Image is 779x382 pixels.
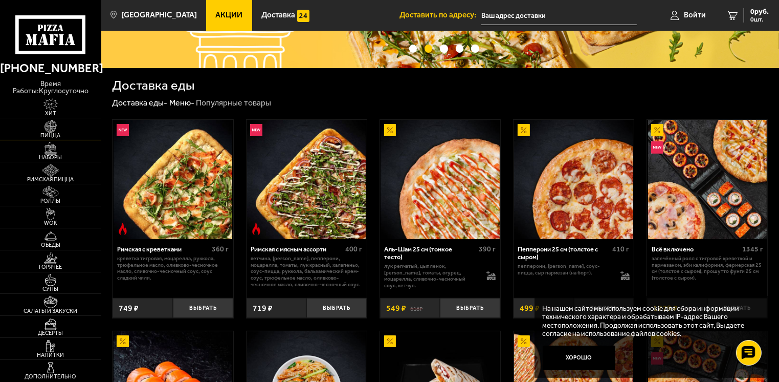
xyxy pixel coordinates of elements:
[381,120,499,239] img: Аль-Шам 25 см (тонкое тесто)
[117,335,129,348] img: Акционный
[251,256,362,288] p: ветчина, [PERSON_NAME], пепперони, моцарелла, томаты, лук красный, халапеньо, соус-пицца, руккола...
[684,11,706,19] span: Войти
[384,263,478,289] p: лук репчатый, цыпленок, [PERSON_NAME], томаты, огурец, моцарелла, сливочно-чесночный соус, кетчуп.
[384,124,396,136] img: Акционный
[212,245,229,253] span: 360 г
[386,304,406,312] span: 549 ₽
[119,304,139,312] span: 749 ₽
[440,45,448,52] button: точки переключения
[251,245,343,253] div: Римская с мясным ассорти
[261,11,295,19] span: Доставка
[518,245,610,261] div: Пепперони 25 см (толстое с сыром)
[520,304,540,312] span: 499 ₽
[518,263,612,276] p: пепперони, [PERSON_NAME], соус-пицца, сыр пармезан (на борт).
[117,223,129,235] img: Острое блюдо
[471,45,479,52] button: точки переключения
[651,141,663,154] img: Новинка
[114,120,232,239] img: Римская с креветками
[518,124,530,136] img: Акционный
[196,98,271,109] div: Популярные товары
[456,45,463,52] button: точки переключения
[117,256,229,282] p: креветка тигровая, моцарелла, руккола, трюфельное масло, оливково-чесночное масло, сливочно-чесно...
[543,304,754,338] p: На нашем сайте мы используем cookie для сбора информации технического характера и обрабатываем IP...
[750,8,769,15] span: 0 руб.
[410,304,422,312] s: 618 ₽
[247,120,367,239] a: НовинкаОстрое блюдоРимская с мясным ассорти
[380,120,500,239] a: АкционныйАль-Шам 25 см (тонкое тесто)
[250,223,262,235] img: Острое блюдо
[648,120,767,239] img: Всё включено
[173,298,233,318] button: Выбрать
[117,245,209,253] div: Римская с креветками
[247,120,366,239] img: Римская с мясным ассорти
[514,120,634,239] a: АкционныйПепперони 25 см (толстое с сыром)
[440,298,500,318] button: Выбрать
[297,10,309,22] img: 15daf4d41897b9f0e9f617042186c801.svg
[651,124,663,136] img: Акционный
[112,98,167,108] a: Доставка еды-
[750,16,769,23] span: 0 шт.
[169,98,194,108] a: Меню-
[481,6,637,25] input: Ваш адрес доставки
[112,79,194,92] h1: Доставка еды
[113,120,233,239] a: НовинкаОстрое блюдоРимская с креветками
[384,335,396,348] img: Акционный
[216,11,243,19] span: Акции
[121,11,197,19] span: [GEOGRAPHIC_DATA]
[652,256,763,282] p: Запечённый ролл с тигровой креветкой и пармезаном, Эби Калифорния, Фермерская 25 см (толстое с сы...
[613,245,630,253] span: 410 г
[384,245,476,261] div: Аль-Шам 25 см (тонкое тесто)
[253,304,273,312] span: 719 ₽
[543,346,616,370] button: Хорошо
[518,335,530,348] img: Акционный
[514,120,633,239] img: Пепперони 25 см (толстое с сыром)
[306,298,367,318] button: Выбрать
[425,45,432,52] button: точки переключения
[409,45,417,52] button: точки переключения
[399,11,481,19] span: Доставить по адресу:
[345,245,362,253] span: 400 г
[117,124,129,136] img: Новинка
[647,120,767,239] a: АкционныйНовинкаВсё включено
[742,245,763,253] span: 1345 г
[652,245,740,253] div: Всё включено
[250,124,262,136] img: Новинка
[479,245,496,253] span: 390 г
